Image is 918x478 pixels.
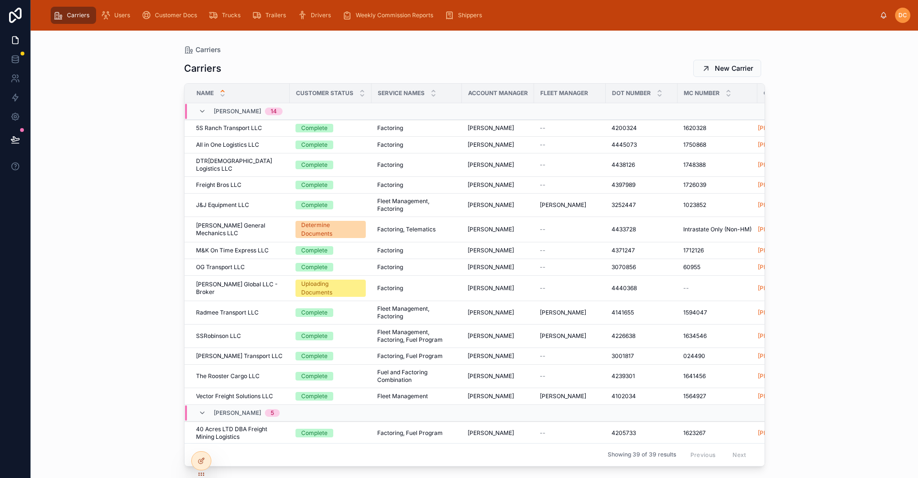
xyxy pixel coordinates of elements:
[683,181,752,189] a: 1726039
[468,161,514,169] span: [PERSON_NAME]
[295,161,366,169] a: Complete
[206,7,247,24] a: Trucks
[377,197,456,213] a: Fleet Management, Factoring
[468,141,514,149] span: [PERSON_NAME]
[295,280,366,297] a: Uploading Documents
[295,308,366,317] a: Complete
[377,352,443,360] span: Factoring, Fuel Program
[758,263,825,271] a: [PERSON_NAME]
[301,308,328,317] div: Complete
[295,352,366,360] a: Complete
[468,226,528,233] a: [PERSON_NAME]
[683,247,704,254] span: 1712126
[612,352,634,360] span: 3001817
[114,11,130,19] span: Users
[377,124,456,132] a: Factoring
[468,309,514,316] span: [PERSON_NAME]
[612,332,635,340] span: 4226638
[612,392,672,400] a: 4102034
[540,372,600,380] a: --
[758,226,804,233] a: [PERSON_NAME]
[683,332,707,340] span: 1634546
[758,332,825,340] a: [PERSON_NAME]
[196,281,284,296] span: [PERSON_NAME] Global LLC - Broker
[540,181,546,189] span: --
[612,372,672,380] a: 4239301
[98,7,137,24] a: Users
[612,161,635,169] span: 4438126
[196,157,284,173] a: DTR[DEMOGRAPHIC_DATA] Logistics LLC
[540,263,600,271] a: --
[295,429,366,437] a: Complete
[468,284,528,292] a: [PERSON_NAME]
[377,141,456,149] a: Factoring
[612,124,637,132] span: 4200324
[377,429,456,437] a: Factoring, Fuel Program
[683,284,689,292] span: --
[377,263,456,271] a: Factoring
[196,425,284,441] span: 40 Acres LTD DBA Freight Mining Logistics
[468,372,514,380] span: [PERSON_NAME]
[295,181,366,189] a: Complete
[758,352,825,360] a: [PERSON_NAME]
[540,89,588,97] span: Fleet Manager
[683,141,706,149] span: 1750868
[758,429,804,437] a: [PERSON_NAME]
[683,352,705,360] span: 024490
[271,409,274,417] div: 5
[540,352,546,360] span: --
[458,11,482,19] span: Shippers
[196,309,259,316] span: Radmee Transport LLC
[540,309,586,316] span: [PERSON_NAME]
[540,263,546,271] span: --
[377,328,456,344] a: Fleet Management, Factoring, Fuel Program
[301,124,328,132] div: Complete
[377,352,456,360] a: Factoring, Fuel Program
[758,201,804,209] a: [PERSON_NAME]
[377,369,456,384] a: Fuel and Factoring Combination
[377,141,403,149] span: Factoring
[758,124,804,132] a: [PERSON_NAME]
[468,89,528,97] span: Account Manager
[301,332,328,340] div: Complete
[442,7,489,24] a: Shippers
[377,305,456,320] span: Fleet Management, Factoring
[540,226,546,233] span: --
[758,181,804,189] a: [PERSON_NAME]
[758,429,825,437] a: [PERSON_NAME]
[468,352,528,360] a: [PERSON_NAME]
[468,141,528,149] a: [PERSON_NAME]
[301,201,328,209] div: Complete
[612,181,635,189] span: 4397989
[468,247,528,254] a: [PERSON_NAME]
[295,372,366,380] a: Complete
[540,392,600,400] a: [PERSON_NAME]
[612,89,651,97] span: DOT Number
[612,284,672,292] a: 4440368
[468,201,528,209] a: [PERSON_NAME]
[612,309,672,316] a: 4141655
[468,124,528,132] a: [PERSON_NAME]
[468,284,514,292] span: [PERSON_NAME]
[265,11,286,19] span: Trailers
[683,161,706,169] span: 1748388
[758,263,804,271] a: [PERSON_NAME]
[184,62,221,75] h1: Carriers
[301,141,328,149] div: Complete
[196,124,284,132] a: 5S Ranch Transport LLC
[758,247,825,254] a: [PERSON_NAME]
[67,11,89,19] span: Carriers
[196,181,241,189] span: Freight Bros LLC
[612,429,672,437] a: 4205733
[612,181,672,189] a: 4397989
[540,226,600,233] a: --
[377,226,456,233] a: Factoring, Telematics
[683,284,752,292] a: --
[468,181,528,189] a: [PERSON_NAME]
[683,263,700,271] span: 60955
[196,222,284,237] a: [PERSON_NAME] General Mechanics LLC
[683,161,752,169] a: 1748388
[612,201,636,209] span: 3252447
